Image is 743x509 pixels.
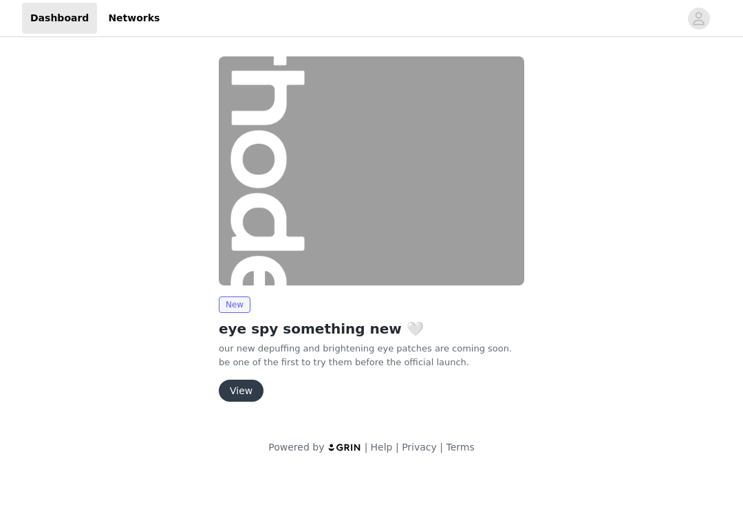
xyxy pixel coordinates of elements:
span: | [396,442,399,453]
img: rhode skin [219,56,524,285]
div: avatar [692,8,705,30]
a: Networks [100,3,168,34]
a: View [219,386,263,396]
h2: eye spy something new 🤍 [219,318,524,339]
button: View [219,380,263,402]
a: Privacy [402,442,437,453]
a: Dashboard [22,3,97,34]
span: | [440,442,443,453]
span: New [219,296,250,313]
a: Help [371,442,393,453]
span: | [365,442,368,453]
a: Terms [446,442,474,453]
span: Powered by [268,442,324,453]
p: our new depuffing and brightening eye patches are coming soon. be one of the first to try them be... [219,342,524,369]
img: logo [327,443,362,452]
